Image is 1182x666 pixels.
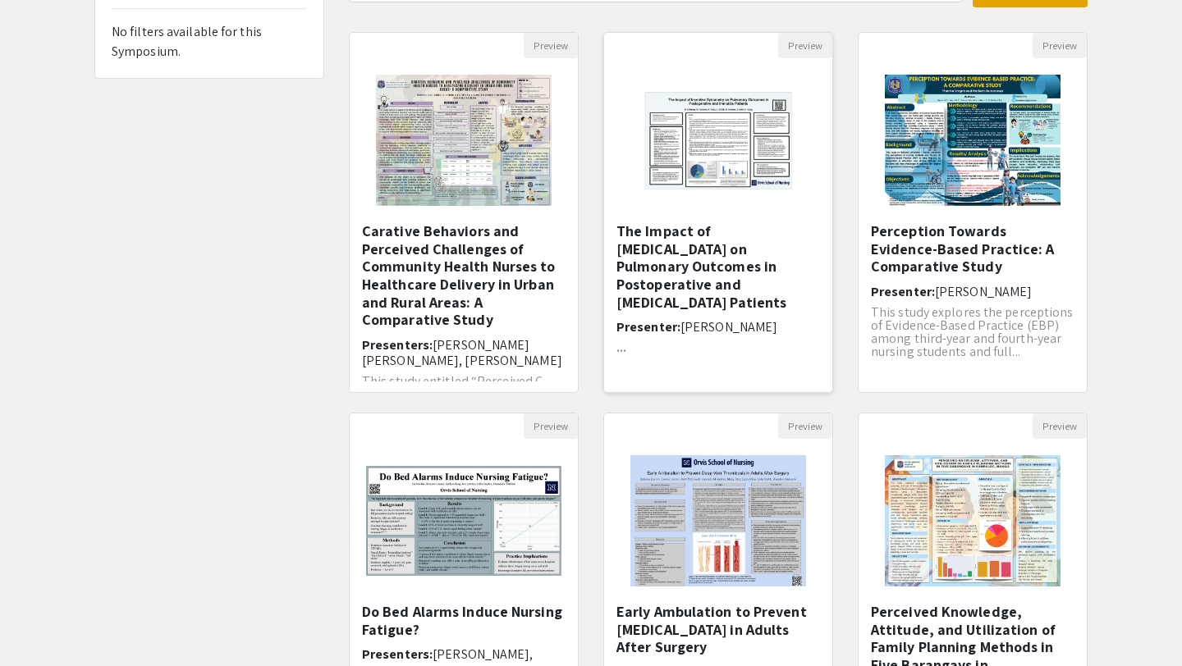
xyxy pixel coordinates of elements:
button: Preview [778,33,832,58]
img: <p>Carative Behaviors and Perceived Challenges of Community Health Nurses to Healthcare Delivery ... [360,58,567,222]
img: <p>Early Ambulation to Prevent Deep Vein Thrombosis in Adults After Surgery</p> [614,439,822,603]
h6: Presenter: [871,284,1074,299]
img: <p class="ql-align-center">The Impact of Incentive Spirometry on Pulmonary Outcomes in ​</p><p cl... [604,69,832,212]
img: <p>Do Bed Alarms Induce Nursing Fatigue?</p> [350,449,578,592]
button: Preview [1033,413,1087,439]
button: Preview [524,33,578,58]
img: <p>Perceived Knowledge, Attitude, and Utilization of Family Planning Methods in Five Barangays in... [868,439,1076,603]
span: [PERSON_NAME] [935,283,1032,300]
button: Preview [524,413,578,439]
h5: The Impact of [MEDICAL_DATA] on Pulmonary Outcomes in ​Postoperative and [MEDICAL_DATA] Patients [616,222,820,311]
iframe: Chat [12,592,70,654]
div: Open Presentation <p>Carative Behaviors and Perceived Challenges of Community Health Nurses to He... [349,32,579,393]
button: Preview [778,413,832,439]
strong: ... [616,339,626,356]
h5: Do Bed Alarms Induce Nursing Fatigue? [362,603,566,638]
img: <p>Perception Towards Evidence-Based Practice: A Comparative Study</p> [868,58,1076,222]
h5: Carative Behaviors and Perceived Challenges of Community Health Nurses to Healthcare Delivery in ... [362,222,566,329]
h6: Presenters: [362,337,566,368]
p: This study entitled “Perceived C... [362,375,566,388]
div: Open Presentation <p class="ql-align-center">The Impact of Incentive Spirometry on Pulmonary Outc... [603,32,833,393]
span: [PERSON_NAME] [680,318,777,335]
button: Preview [1033,33,1087,58]
div: Open Presentation <p>Perception Towards Evidence-Based Practice: A Comparative Study</p> [858,32,1088,393]
span: [PERSON_NAME] [PERSON_NAME], [PERSON_NAME] [362,336,562,369]
h6: Presenter: [616,319,820,335]
h5: Perception Towards Evidence-Based Practice: A Comparative Study [871,222,1074,276]
p: This study explores the perceptions of Evidence-Based Practice (EBP) among third-year and fourth-... [871,306,1074,358]
h5: Early Ambulation to Prevent [MEDICAL_DATA] in Adults After Surgery [616,603,820,656]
